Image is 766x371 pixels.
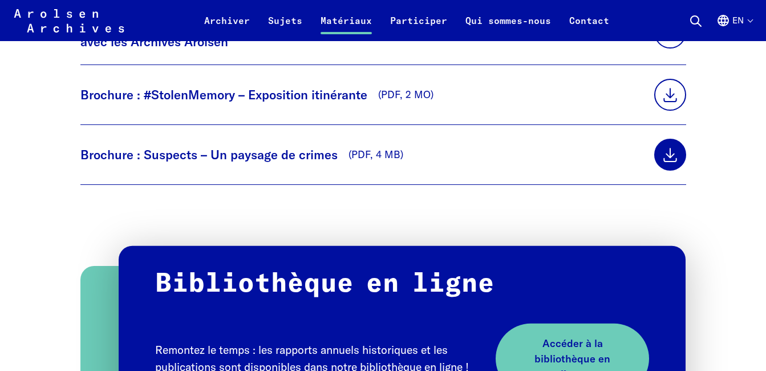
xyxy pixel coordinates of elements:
font: en [732,15,744,25]
a: Archiver [195,14,259,41]
nav: Primaire [195,7,618,34]
p: Bibliothèque en ligne [155,269,650,301]
a: Contact [560,14,618,41]
a: Qui sommes-nous [456,14,560,41]
a: Sujets [259,14,311,41]
a: Participer [381,14,456,41]
a: Matériaux [311,14,381,41]
button: Anglais, sélection de la langue [716,14,752,41]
